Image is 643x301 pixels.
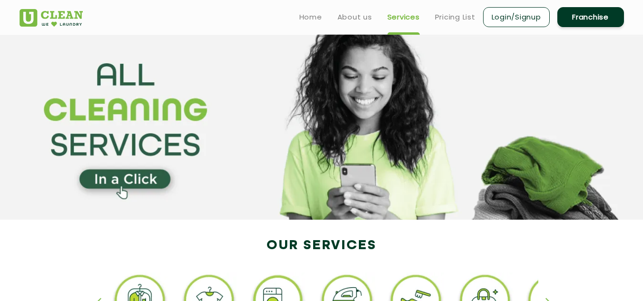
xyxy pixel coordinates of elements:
[387,11,420,23] a: Services
[299,11,322,23] a: Home
[435,11,475,23] a: Pricing List
[557,7,624,27] a: Franchise
[483,7,550,27] a: Login/Signup
[337,11,372,23] a: About us
[20,9,83,27] img: UClean Laundry and Dry Cleaning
